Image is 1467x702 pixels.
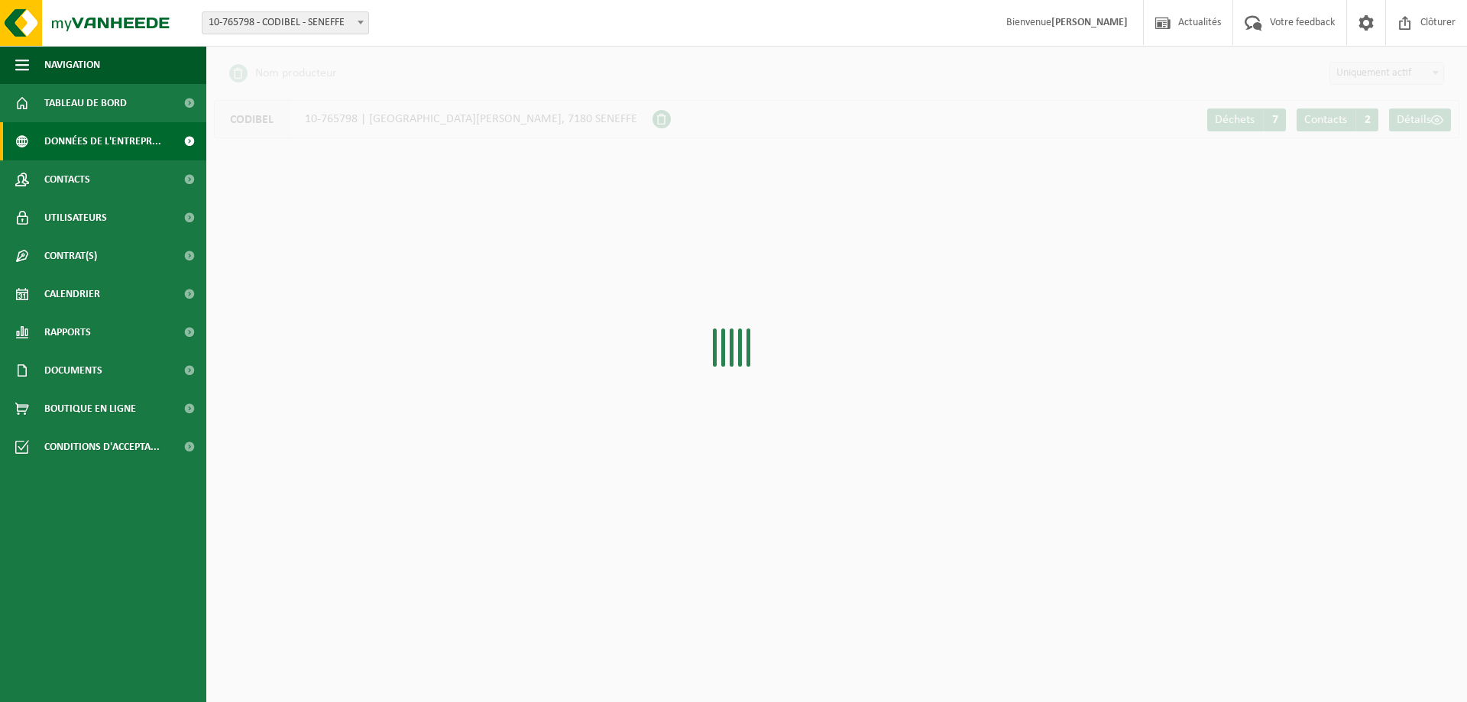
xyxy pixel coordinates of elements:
[44,428,160,466] span: Conditions d'accepta...
[44,199,107,237] span: Utilisateurs
[1207,108,1286,131] a: Déchets 7
[44,275,100,313] span: Calendrier
[44,84,127,122] span: Tableau de bord
[1297,108,1378,131] a: Contacts 2
[44,351,102,390] span: Documents
[202,11,369,34] span: 10-765798 - CODIBEL - SENEFFE
[1215,114,1255,126] span: Déchets
[229,62,337,85] li: Nom producteur
[44,46,100,84] span: Navigation
[1397,114,1431,126] span: Détails
[215,101,290,137] span: CODIBEL
[44,160,90,199] span: Contacts
[44,313,91,351] span: Rapports
[1329,62,1444,85] span: Uniquement actif
[1389,108,1451,131] a: Détails
[44,122,161,160] span: Données de l'entrepr...
[1051,17,1128,28] strong: [PERSON_NAME]
[44,237,97,275] span: Contrat(s)
[202,12,368,34] span: 10-765798 - CODIBEL - SENEFFE
[44,390,136,428] span: Boutique en ligne
[1330,63,1443,84] span: Uniquement actif
[214,100,653,138] div: 10-765798 | [GEOGRAPHIC_DATA][PERSON_NAME], 7180 SENEFFE
[1355,108,1378,131] span: 2
[1263,108,1286,131] span: 7
[1304,114,1347,126] span: Contacts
